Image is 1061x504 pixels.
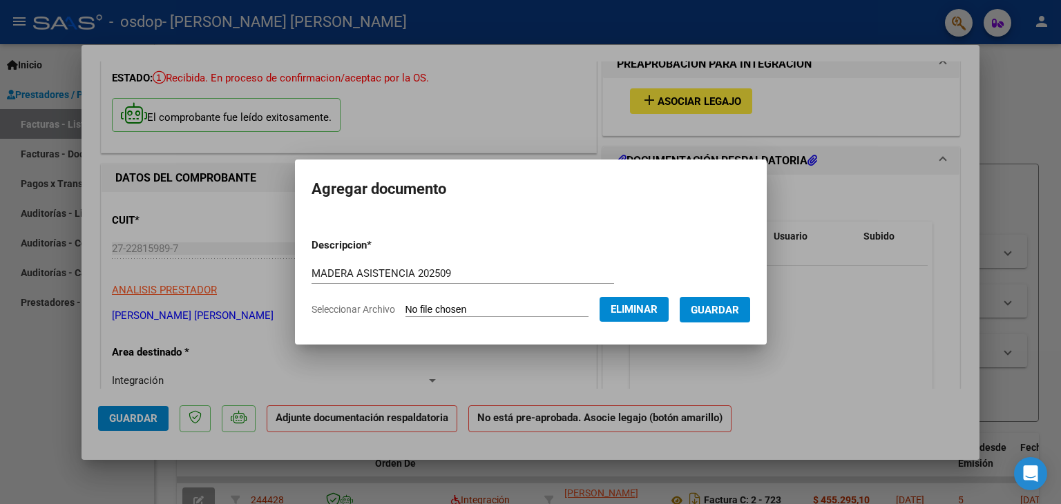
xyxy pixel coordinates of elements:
[600,297,669,322] button: Eliminar
[611,303,658,316] span: Eliminar
[312,176,750,202] h2: Agregar documento
[1014,457,1047,490] div: Open Intercom Messenger
[312,304,395,315] span: Seleccionar Archivo
[691,304,739,316] span: Guardar
[680,297,750,322] button: Guardar
[312,238,443,253] p: Descripcion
